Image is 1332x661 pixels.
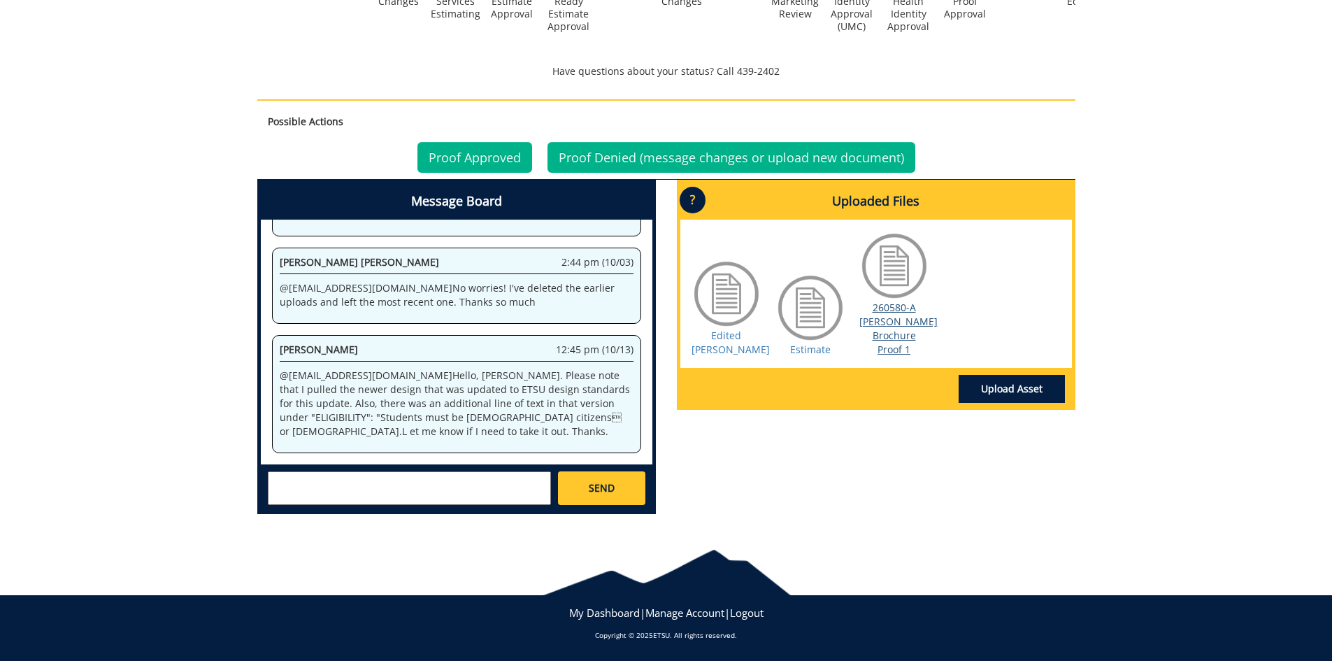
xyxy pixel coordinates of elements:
a: Logout [730,606,764,620]
h4: Message Board [261,183,652,220]
a: Proof Approved [417,142,532,173]
h4: Uploaded Files [680,183,1072,220]
textarea: messageToSend [268,471,551,505]
a: My Dashboard [569,606,640,620]
p: @ [EMAIL_ADDRESS][DOMAIN_NAME] No worries! I've deleted the earlier uploads and left the most rec... [280,281,633,309]
a: SEND [558,471,645,505]
a: ETSU [653,630,670,640]
p: @ [EMAIL_ADDRESS][DOMAIN_NAME] Hello, [PERSON_NAME]. Please note that I pulled the newer design t... [280,369,633,439]
span: [PERSON_NAME] [280,343,358,356]
a: Edited [PERSON_NAME] [692,329,770,356]
a: Estimate [790,343,831,356]
strong: Possible Actions [268,115,343,128]
a: Upload Asset [959,375,1065,403]
p: Have questions about your status? Call 439-2402 [257,64,1075,78]
a: Proof Denied (message changes or upload new document) [547,142,915,173]
span: [PERSON_NAME] [PERSON_NAME] [280,255,439,269]
span: 12:45 pm (10/13) [556,343,633,357]
span: 2:44 pm (10/03) [561,255,633,269]
a: Manage Account [645,606,724,620]
span: SEND [589,481,615,495]
p: ? [680,187,706,213]
a: 260580-A [PERSON_NAME] Brochure Proof 1 [859,301,938,356]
